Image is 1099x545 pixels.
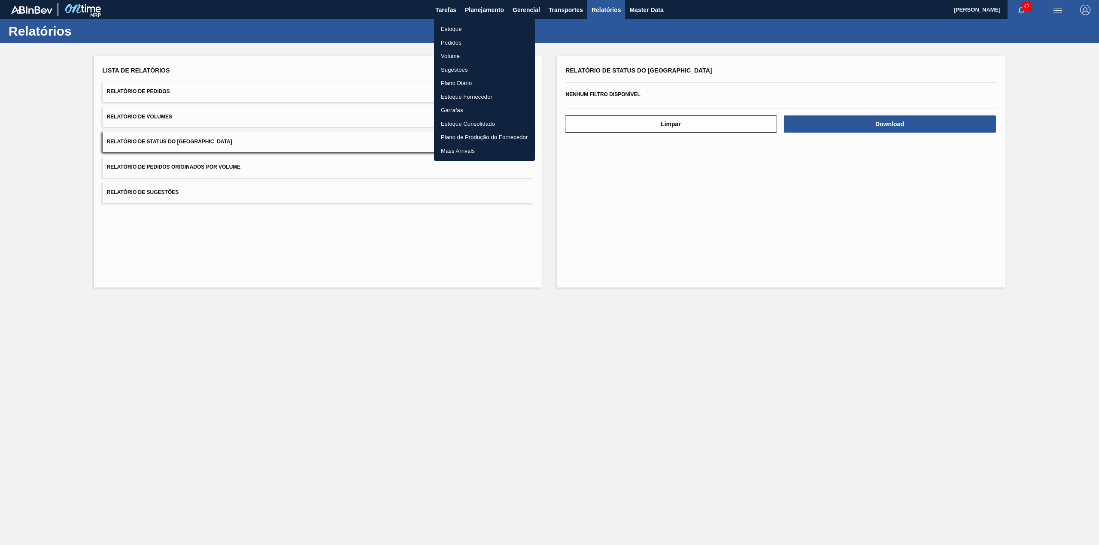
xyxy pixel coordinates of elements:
a: Plano de Produção do Fornecedor [434,130,535,144]
a: Estoque Consolidado [434,117,535,131]
a: Mass Arrivals [434,144,535,158]
a: Sugestões [434,63,535,77]
a: Plano Diário [434,76,535,90]
a: Pedidos [434,36,535,50]
a: Volume [434,49,535,63]
a: Garrafas [434,103,535,117]
a: Estoque Fornecedor [434,90,535,104]
a: Estoque [434,22,535,36]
